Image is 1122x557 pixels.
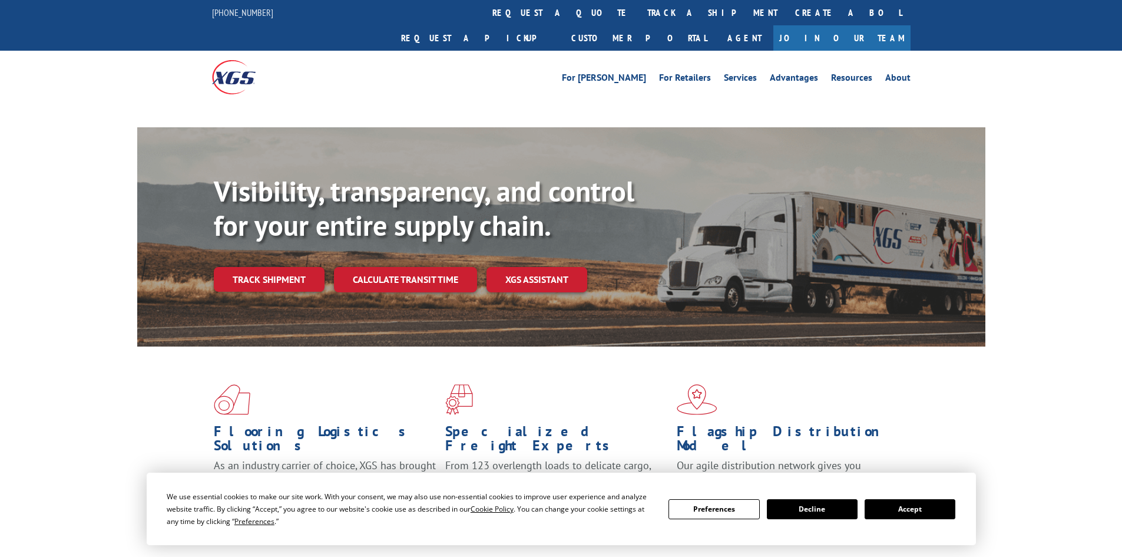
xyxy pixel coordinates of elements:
a: Customer Portal [562,25,716,51]
a: About [885,73,911,86]
span: Cookie Policy [471,504,514,514]
p: From 123 overlength loads to delicate cargo, our experienced staff knows the best way to move you... [445,459,668,511]
button: Accept [865,499,955,519]
button: Decline [767,499,858,519]
span: Our agile distribution network gives you nationwide inventory management on demand. [677,459,893,486]
a: Agent [716,25,773,51]
a: For Retailers [659,73,711,86]
a: Track shipment [214,267,325,292]
a: Request a pickup [392,25,562,51]
a: Resources [831,73,872,86]
span: As an industry carrier of choice, XGS has brought innovation and dedication to flooring logistics... [214,459,436,500]
div: We use essential cookies to make our site work. With your consent, we may also use non-essential ... [167,490,654,528]
img: xgs-icon-total-supply-chain-intelligence-red [214,384,250,415]
img: xgs-icon-flagship-distribution-model-red [677,384,717,415]
h1: Flooring Logistics Solutions [214,424,436,459]
div: Cookie Consent Prompt [147,473,976,545]
img: xgs-icon-focused-on-flooring-red [445,384,473,415]
a: For [PERSON_NAME] [562,73,646,86]
a: [PHONE_NUMBER] [212,6,273,18]
a: XGS ASSISTANT [486,267,587,292]
a: Calculate transit time [334,267,477,292]
span: Preferences [234,516,274,526]
a: Services [724,73,757,86]
button: Preferences [668,499,759,519]
a: Advantages [770,73,818,86]
b: Visibility, transparency, and control for your entire supply chain. [214,173,634,243]
a: Join Our Team [773,25,911,51]
h1: Specialized Freight Experts [445,424,668,459]
h1: Flagship Distribution Model [677,424,899,459]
